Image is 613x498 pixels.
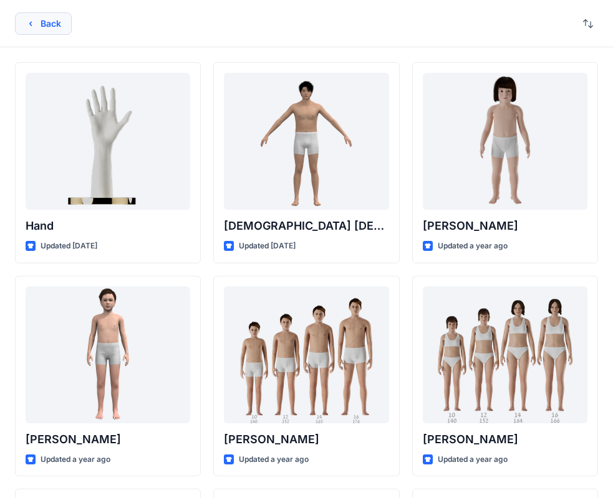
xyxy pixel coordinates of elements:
p: [DEMOGRAPHIC_DATA] [DEMOGRAPHIC_DATA] [224,217,389,235]
p: Updated [DATE] [41,240,97,253]
p: Updated a year ago [438,240,508,253]
a: Male Asian [224,73,389,210]
p: Updated [DATE] [239,240,296,253]
button: Back [15,12,72,35]
a: Emil [26,286,190,423]
a: Brenda [423,286,587,423]
p: Hand [26,217,190,235]
a: Brandon [224,286,389,423]
p: Updated a year ago [239,453,309,466]
p: [PERSON_NAME] [423,217,587,235]
p: Updated a year ago [41,453,110,466]
p: Updated a year ago [438,453,508,466]
a: Hand [26,73,190,210]
a: Charlie [423,73,587,210]
p: [PERSON_NAME] [26,431,190,448]
p: [PERSON_NAME] [224,431,389,448]
p: [PERSON_NAME] [423,431,587,448]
